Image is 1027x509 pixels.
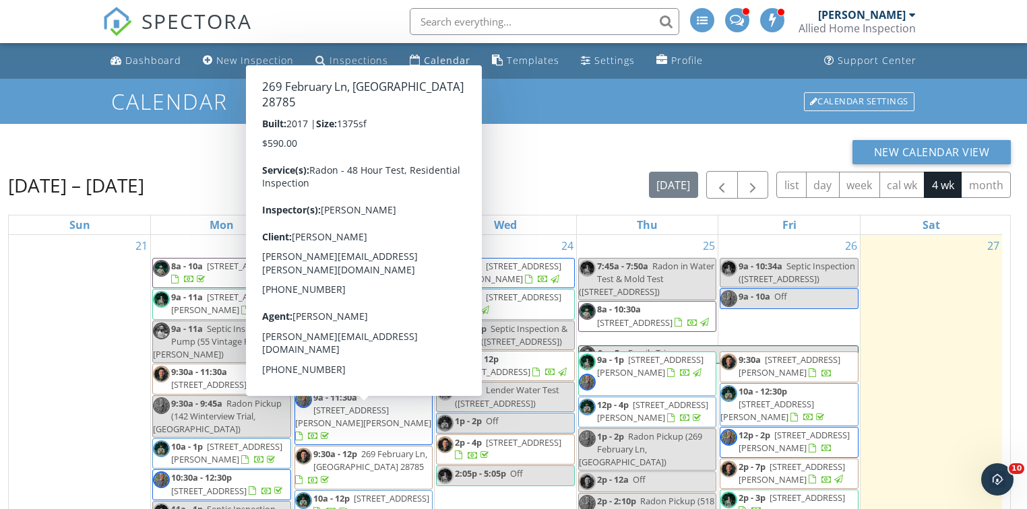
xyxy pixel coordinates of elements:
[152,469,291,500] a: 10:30a - 12:30p [STREET_ADDRESS]
[455,323,567,347] span: Septic Inspection & Pump ([STREET_ADDRESS])
[455,291,482,303] span: 9a - 1p
[313,273,389,285] span: [STREET_ADDRESS]
[152,258,291,288] a: 8a - 10a [STREET_ADDRESS]
[416,235,434,257] a: Go to September 23, 2025
[739,429,850,454] a: 12p - 2p [STREET_ADDRESS][PERSON_NAME]
[985,235,1002,257] a: Go to September 27, 2025
[455,291,561,316] a: 9a - 1p [STREET_ADDRESS]
[171,485,247,497] span: [STREET_ADDRESS]
[133,235,150,257] a: Go to September 21, 2025
[313,260,365,272] span: 7:20a - 7:50a
[295,335,312,351] img: img_4297.jpeg
[579,473,596,490] img: robertino.png
[197,48,299,73] a: New Inspection
[739,353,840,378] a: 9:30a [STREET_ADDRESS][PERSON_NAME]
[597,303,711,328] a: 8a - 10:30a [STREET_ADDRESS]
[437,467,454,484] img: lindsay_headshot.jpg
[153,397,282,435] span: Radon Pickup (142 Winterview Trial, [GEOGRAPHIC_DATA])
[774,290,787,302] span: Off
[720,491,737,508] img: lindsay_headshot.jpg
[295,448,312,465] img: robertino.png
[594,54,635,67] div: Settings
[455,366,530,378] span: [STREET_ADDRESS]
[313,291,345,303] span: 9a - 12p
[216,54,294,67] div: New Inspection
[720,290,737,307] img: img_9430.jpeg
[852,140,1012,164] button: New Calendar View
[579,374,596,391] img: img_9430.jpeg
[295,291,418,329] span: Septic Inspection [GEOGRAPHIC_DATA][PERSON_NAME]
[739,260,855,285] span: Septic Inspection ([STREET_ADDRESS])
[294,389,433,446] a: 9a - 11:30a [STREET_ADDRESS][PERSON_NAME][PERSON_NAME]
[671,54,703,67] div: Profile
[780,215,799,234] a: Friday
[455,260,561,285] a: 9a - 2p [STREET_ADDRESS][PERSON_NAME]
[295,391,312,408] img: img_9430.jpeg
[153,366,170,382] img: robertino.png
[437,436,454,453] img: robertino.png
[455,384,559,409] span: Lender Water Test ([STREET_ADDRESS])
[487,48,565,73] a: Templates
[295,404,431,429] span: [STREET_ADDRESS][PERSON_NAME][PERSON_NAME]
[579,353,596,370] img: lindsay_headshot.jpg
[720,260,737,277] img: lindsay_headshot.jpg
[720,353,737,370] img: robertino.png
[295,291,312,308] img: lindsay_headshot.jpg
[410,8,679,35] input: Search everything...
[171,291,203,303] span: 9a - 11a
[436,258,575,288] a: 9a - 2p [STREET_ADDRESS][PERSON_NAME]
[920,215,943,234] a: Saturday
[597,303,641,315] span: 8a - 10:30a
[313,448,427,473] span: 269 February Ln, [GEOGRAPHIC_DATA] 28785
[579,303,596,320] img: dustin_headshot.jpg
[294,258,433,288] a: 7:20a - 7:50a [STREET_ADDRESS]
[491,215,520,234] a: Wednesday
[842,235,860,257] a: Go to September 26, 2025
[739,429,770,441] span: 12p - 2p
[578,397,717,427] a: 12p - 4p [STREET_ADDRESS][PERSON_NAME]
[486,415,499,427] span: Off
[486,436,561,448] span: [STREET_ADDRESS]
[597,346,625,363] span: 9a - 5p
[295,391,431,442] a: 9a - 11:30a [STREET_ADDRESS][PERSON_NAME][PERSON_NAME]
[436,351,575,381] a: 9:30a - 12p [STREET_ADDRESS]
[739,260,782,272] span: 9a - 10:34a
[597,260,648,272] span: 7:45a - 7:50a
[838,54,916,67] div: Support Center
[651,48,708,73] a: Profile
[455,436,561,461] a: 2p - 4p [STREET_ADDRESS]
[153,291,170,308] img: lindsay_headshot.jpg
[575,48,640,73] a: Settings
[739,353,761,366] span: 9:30a
[313,492,350,504] span: 10a - 12p
[171,440,282,465] a: 10a - 1p [STREET_ADDRESS][PERSON_NAME]
[819,48,922,73] a: Support Center
[351,215,376,234] a: Tuesday
[171,397,222,409] span: 9:30a - 9:45a
[295,260,312,277] img: dustin_headshot.jpg
[739,461,845,485] a: 2p - 7p [STREET_ADDRESS][PERSON_NAME]
[739,429,850,454] span: [STREET_ADDRESS][PERSON_NAME]
[924,172,962,198] button: 4 wk
[313,391,357,403] span: 9a - 11:30a
[628,347,671,359] span: Family Trip
[455,415,482,427] span: 1p - 2p
[295,335,419,386] span: Septic Inspection return ([STREET_ADDRESS][PERSON_NAME][PERSON_NAME])
[275,235,292,257] a: Go to September 22, 2025
[171,291,282,316] a: 9a - 11a [STREET_ADDRESS][PERSON_NAME]
[737,171,769,199] button: Next
[313,260,414,285] a: 7:20a - 7:50a [STREET_ADDRESS]
[720,459,859,489] a: 2p - 7p [STREET_ADDRESS][PERSON_NAME]
[111,90,916,113] h1: Calendar
[720,429,737,446] img: img_9430.jpeg
[437,323,454,339] img: img_4297.jpeg
[455,384,482,396] span: 1p - 2p
[720,398,814,423] span: [STREET_ADDRESS][PERSON_NAME]
[105,48,187,73] a: Dashboard
[706,171,738,199] button: Previous
[171,291,282,316] span: [STREET_ADDRESS][PERSON_NAME]
[67,215,93,234] a: Sunday
[171,440,203,452] span: 10a - 1p
[153,397,170,414] img: img_9430.jpeg
[818,8,906,22] div: [PERSON_NAME]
